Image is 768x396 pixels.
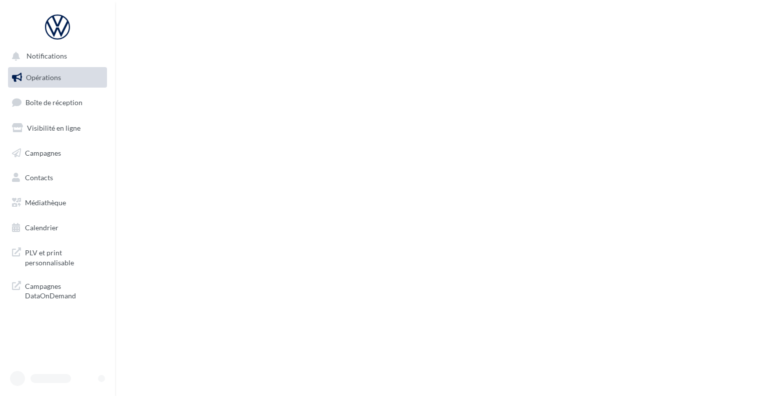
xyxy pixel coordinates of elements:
[25,246,103,267] span: PLV et print personnalisable
[6,275,109,305] a: Campagnes DataOnDemand
[25,279,103,301] span: Campagnes DataOnDemand
[27,124,80,132] span: Visibilité en ligne
[25,223,58,232] span: Calendrier
[6,167,109,188] a: Contacts
[26,73,61,82] span: Opérations
[6,217,109,238] a: Calendrier
[25,98,82,107] span: Boîte de réception
[25,148,61,157] span: Campagnes
[25,173,53,182] span: Contacts
[26,52,67,61] span: Notifications
[6,92,109,113] a: Boîte de réception
[6,242,109,271] a: PLV et print personnalisable
[6,67,109,88] a: Opérations
[6,192,109,213] a: Médiathèque
[6,143,109,164] a: Campagnes
[6,118,109,139] a: Visibilité en ligne
[25,198,66,207] span: Médiathèque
